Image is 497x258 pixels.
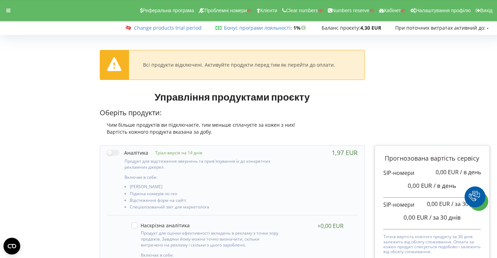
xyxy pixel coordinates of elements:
li: [PERSON_NAME] [130,184,283,191]
li: Спеціалізований звіт для маркетолога [130,205,283,211]
span: Клієнти [260,8,277,13]
p: SIP-номери [383,169,481,177]
li: Підміна номерів по гео [130,191,283,198]
div: Чим більше продуктів ви підключаєте, тим меньше сплачуєте за кожен з них! [100,121,365,128]
span: 0,00 EUR [427,200,450,208]
div: 1,97 EUR [332,149,357,156]
span: Налаштування профілю [416,8,470,13]
strong: - [487,24,489,31]
span: / за 30 днів [451,200,481,208]
div: Вартість кожного продукта вказана за добу. [100,128,365,135]
p: Тріал-версія на 14 днів [148,150,202,156]
span: : [224,24,292,31]
span: При поточних витратах активний до: [395,24,485,31]
button: Open CMP widget [3,238,20,255]
span: Баланс проєкту: [322,24,360,31]
a: Бонус програми лояльності [224,24,291,31]
p: Включає в себе: [125,174,283,180]
a: Change products trial period [134,24,202,31]
span: Вихід [480,8,492,13]
strong: 4,30 EUR [360,24,381,31]
li: Відстеження форм на сайті [130,198,283,205]
label: Наскрізна аналітика [131,222,190,228]
span: Реферальна програма [143,8,194,13]
p: Оберіть продукти: [100,108,365,118]
h1: Управління продуктами проєкту [100,90,365,103]
span: 0,00 EUR [408,182,432,190]
p: Продукт для відстеження звернень та прив'язування їх до конкретних рекламних джерел. [125,158,283,170]
span: Numbers reserve [332,8,369,13]
span: Clear numbers [286,8,318,13]
span: / за 30 днів [429,213,461,221]
span: Проблемні номери [204,8,247,13]
span: 0,00 EUR [404,213,428,221]
label: Аналітика [107,149,148,156]
p: Включає в себе: [141,252,280,258]
div: Всі продукти відключені. Активуйте продукти перед тим як перейти до оплати. [143,62,335,68]
p: Прогнозована вартість сервісу [383,154,481,163]
span: / в день [460,168,481,176]
span: / в день [434,182,456,190]
strong: 1% [293,24,308,31]
span: Кабінет [384,8,401,13]
p: Продукт для оцінки ефективності вкладень в рекламу з точки зору продажів. Завдяки йому можна точн... [141,230,280,248]
span: 0,00 EUR [436,168,459,176]
p: SIP-номери [383,201,481,209]
div: +0,00 EUR [317,222,344,229]
p: Точна вартість кожного продукту за 30 днів залежить від обсягу споживання. Оплата за кожен продук... [383,233,481,255]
